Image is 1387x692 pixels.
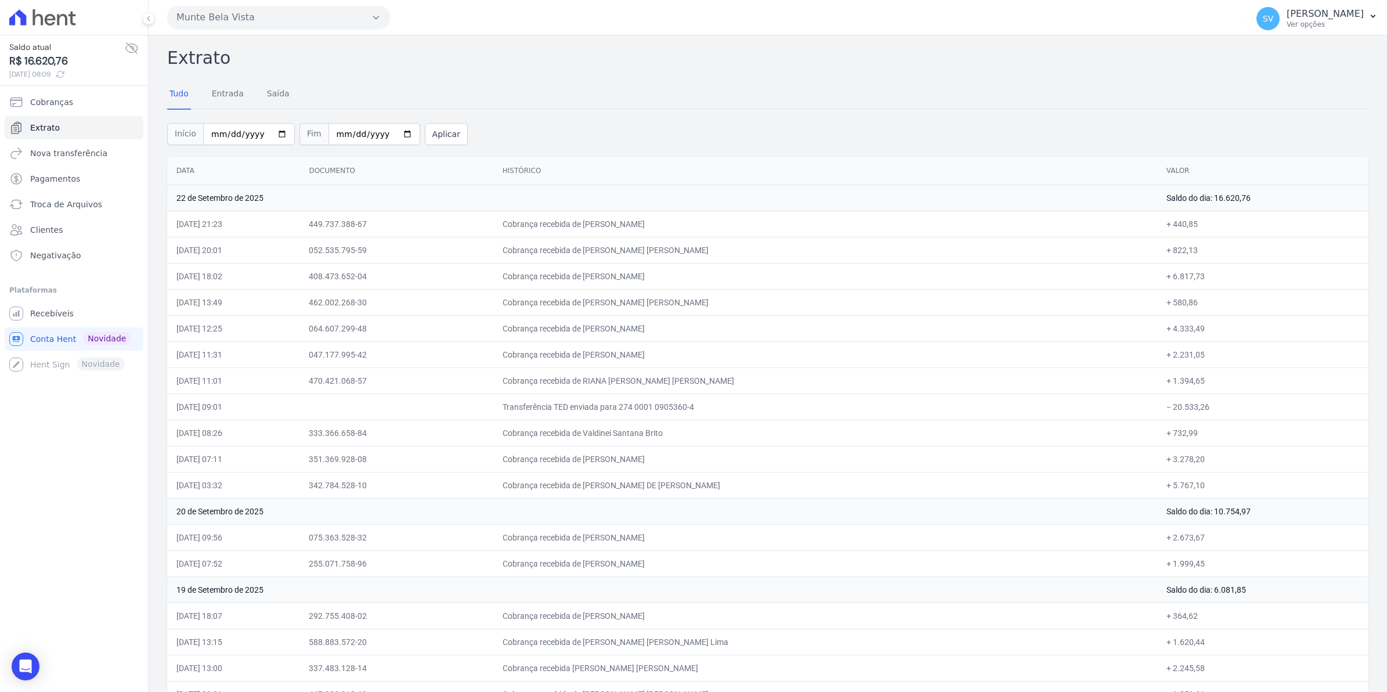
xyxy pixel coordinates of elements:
[167,603,299,629] td: [DATE] 18:07
[1157,289,1368,315] td: + 580,86
[299,367,493,394] td: 470.421.068-57
[5,91,143,114] a: Cobranças
[1157,603,1368,629] td: + 364,62
[299,157,493,185] th: Documento
[299,263,493,289] td: 408.473.652-04
[1157,315,1368,341] td: + 4.333,49
[265,80,292,110] a: Saída
[1157,157,1368,185] th: Valor
[493,157,1157,185] th: Histórico
[1157,420,1368,446] td: + 732,99
[1157,524,1368,550] td: + 2.673,67
[1287,8,1364,20] p: [PERSON_NAME]
[167,655,299,681] td: [DATE] 13:00
[167,472,299,498] td: [DATE] 03:32
[299,237,493,263] td: 052.535.795-59
[30,333,76,345] span: Conta Hent
[425,123,468,145] button: Aplicar
[299,211,493,237] td: 449.737.388-67
[1157,237,1368,263] td: + 822,13
[493,341,1157,367] td: Cobrança recebida de [PERSON_NAME]
[210,80,246,110] a: Entrada
[5,167,143,190] a: Pagamentos
[167,524,299,550] td: [DATE] 09:56
[167,420,299,446] td: [DATE] 08:26
[1157,576,1368,603] td: Saldo do dia: 6.081,85
[299,603,493,629] td: 292.755.408-02
[493,655,1157,681] td: Cobrança recebida [PERSON_NAME] [PERSON_NAME]
[5,327,143,351] a: Conta Hent Novidade
[299,289,493,315] td: 462.002.268-30
[493,629,1157,655] td: Cobrança recebida de [PERSON_NAME] [PERSON_NAME] Lima
[167,211,299,237] td: [DATE] 21:23
[167,157,299,185] th: Data
[167,446,299,472] td: [DATE] 07:11
[1157,211,1368,237] td: + 440,85
[9,283,139,297] div: Plataformas
[167,576,1157,603] td: 19 de Setembro de 2025
[1157,185,1368,211] td: Saldo do dia: 16.620,76
[167,629,299,655] td: [DATE] 13:15
[493,420,1157,446] td: Cobrança recebida de Valdinei Santana Brito
[1157,394,1368,420] td: − 20.533,26
[30,308,74,319] span: Recebíveis
[299,472,493,498] td: 342.784.528-10
[167,550,299,576] td: [DATE] 07:52
[299,655,493,681] td: 337.483.128-14
[167,45,1368,71] h2: Extrato
[1157,472,1368,498] td: + 5.767,10
[493,472,1157,498] td: Cobrança recebida de [PERSON_NAME] DE [PERSON_NAME]
[167,289,299,315] td: [DATE] 13:49
[30,147,107,159] span: Nova transferência
[167,367,299,394] td: [DATE] 11:01
[299,123,328,145] span: Fim
[30,96,73,108] span: Cobranças
[5,142,143,165] a: Nova transferência
[5,302,143,325] a: Recebíveis
[493,446,1157,472] td: Cobrança recebida de [PERSON_NAME]
[299,524,493,550] td: 075.363.528-32
[167,185,1157,211] td: 22 de Setembro de 2025
[5,218,143,242] a: Clientes
[493,289,1157,315] td: Cobrança recebida de [PERSON_NAME] [PERSON_NAME]
[299,315,493,341] td: 064.607.299-48
[12,653,39,680] div: Open Intercom Messenger
[83,332,131,345] span: Novidade
[1157,655,1368,681] td: + 2.245,58
[299,420,493,446] td: 333.366.658-84
[167,237,299,263] td: [DATE] 20:01
[493,211,1157,237] td: Cobrança recebida de [PERSON_NAME]
[9,91,139,376] nav: Sidebar
[30,224,63,236] span: Clientes
[9,41,125,53] span: Saldo atual
[30,250,81,261] span: Negativação
[30,122,60,134] span: Extrato
[1157,263,1368,289] td: + 6.817,73
[9,53,125,69] span: R$ 16.620,76
[299,550,493,576] td: 255.071.758-96
[30,199,102,210] span: Troca de Arquivos
[493,524,1157,550] td: Cobrança recebida de [PERSON_NAME]
[299,629,493,655] td: 588.883.572-20
[167,80,191,110] a: Tudo
[299,341,493,367] td: 047.177.995-42
[1157,446,1368,472] td: + 3.278,20
[493,550,1157,576] td: Cobrança recebida de [PERSON_NAME]
[1157,629,1368,655] td: + 1.620,44
[167,394,299,420] td: [DATE] 09:01
[167,6,390,29] button: Munte Bela Vista
[1247,2,1387,35] button: SV [PERSON_NAME] Ver opções
[1157,367,1368,394] td: + 1.394,65
[167,341,299,367] td: [DATE] 11:31
[167,315,299,341] td: [DATE] 12:25
[9,69,125,80] span: [DATE] 08:09
[493,394,1157,420] td: Transferência TED enviada para 274 0001 0905360-4
[5,193,143,216] a: Troca de Arquivos
[299,446,493,472] td: 351.369.928-08
[1157,498,1368,524] td: Saldo do dia: 10.754,97
[493,315,1157,341] td: Cobrança recebida de [PERSON_NAME]
[5,116,143,139] a: Extrato
[493,367,1157,394] td: Cobrança recebida de RIANA [PERSON_NAME] [PERSON_NAME]
[1157,341,1368,367] td: + 2.231,05
[1263,15,1273,23] span: SV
